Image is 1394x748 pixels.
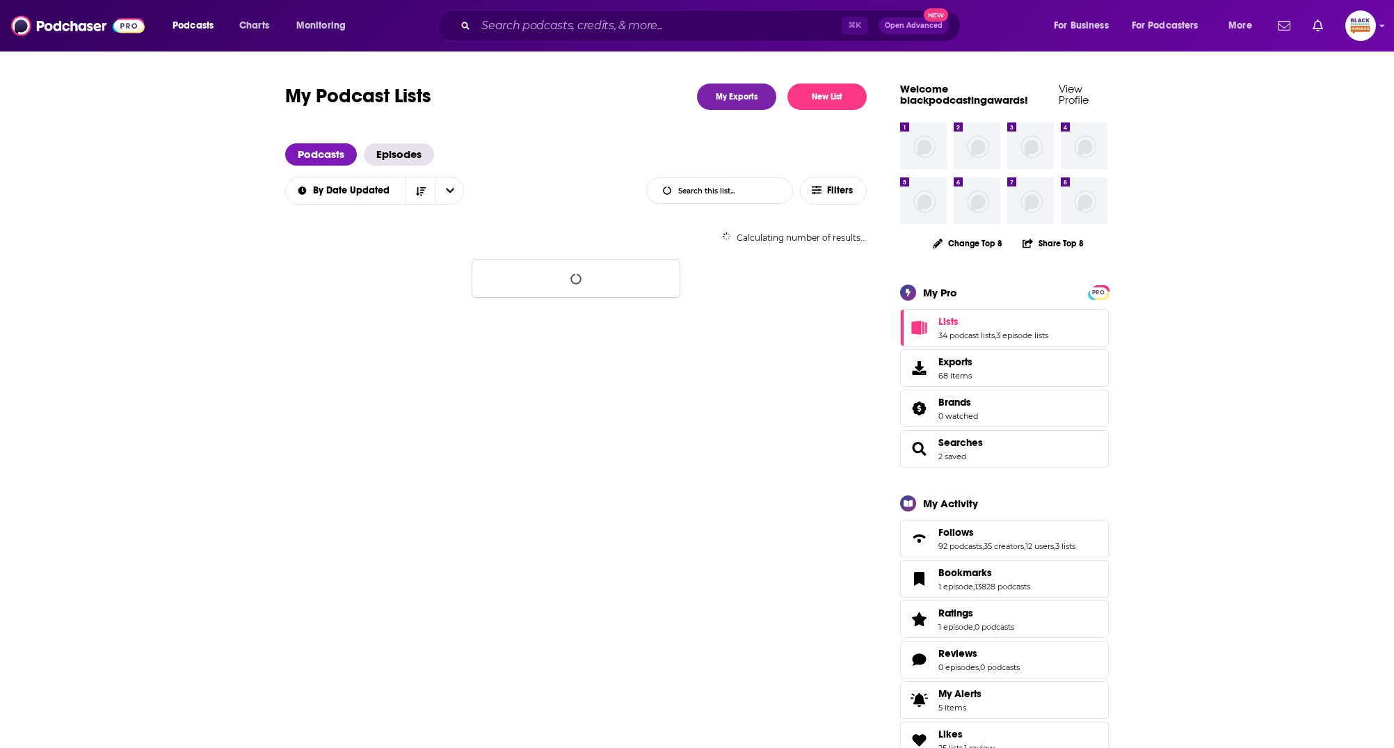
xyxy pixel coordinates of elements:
span: New [924,8,949,22]
a: Bookmarks [938,566,1030,579]
a: 35 creators [984,541,1024,551]
a: 0 watched [938,411,978,421]
span: Monitoring [296,16,346,35]
a: Bookmarks [905,569,933,589]
a: Podchaser - Follow, Share and Rate Podcasts [11,13,145,39]
h2: Choose List sort [285,177,464,205]
a: My Exports [697,83,776,110]
span: Charts [239,16,269,35]
img: missing-image.png [954,177,1000,224]
span: Searches [938,436,983,449]
span: My Alerts [938,687,982,700]
span: Brands [900,390,1109,427]
div: My Pro [923,286,957,299]
a: View Profile [1059,82,1089,106]
a: Ratings [938,607,1014,619]
span: By Date Updated [313,186,394,196]
a: Show notifications dropdown [1272,14,1296,38]
span: Exports [905,358,933,378]
img: missing-image.png [900,122,947,169]
a: Podcasts [285,143,357,166]
a: Searches [905,439,933,459]
a: Follows [938,526,1075,539]
a: 3 lists [1055,541,1075,551]
button: Change Top 8 [924,234,1011,252]
button: open menu [287,15,364,37]
span: Lists [938,315,959,328]
a: 12 users [1025,541,1054,551]
button: open menu [1219,15,1269,37]
span: Filters [827,186,855,196]
div: Calculating number of results... [285,232,867,243]
span: Ratings [900,600,1109,638]
span: Brands [938,396,971,408]
button: open menu [163,15,232,37]
img: missing-image.png [954,122,1000,169]
span: 68 items [938,371,972,381]
button: open menu [1123,15,1219,37]
span: Exports [938,356,972,368]
span: For Podcasters [1132,16,1199,35]
a: 0 podcasts [980,662,1020,672]
a: PRO [1090,286,1107,296]
span: Reviews [938,647,977,660]
a: Charts [230,15,278,37]
a: Reviews [938,647,1020,660]
span: Podcasts [173,16,214,35]
a: 13828 podcasts [975,582,1030,591]
a: 1 episode [938,622,973,632]
button: Share Top 8 [1022,230,1084,257]
span: For Business [1054,16,1109,35]
a: Episodes [364,143,434,166]
span: 5 items [938,703,982,713]
span: , [1024,541,1025,551]
input: Search podcasts, credits, & more... [476,15,842,37]
a: Likes [938,728,995,740]
a: Show notifications dropdown [1307,14,1329,38]
span: , [1054,541,1055,551]
img: User Profile [1345,10,1376,41]
button: Filters [800,177,867,205]
a: Brands [905,399,933,418]
img: missing-image.png [1061,177,1107,224]
span: Likes [938,728,963,740]
span: Ratings [938,607,973,619]
span: , [982,541,984,551]
span: Reviews [900,641,1109,678]
span: , [973,582,975,591]
img: missing-image.png [1007,122,1054,169]
span: Follows [900,520,1109,557]
img: missing-image.png [1061,122,1107,169]
a: My Alerts [900,681,1109,719]
button: open menu [1044,15,1126,37]
a: Reviews [905,650,933,669]
a: Lists [938,315,1048,328]
span: More [1228,16,1252,35]
button: open menu [435,177,464,204]
span: Follows [938,526,974,539]
span: , [995,331,996,340]
span: ⌘ K [842,17,867,35]
a: 92 podcasts [938,541,982,551]
a: Follows [905,529,933,548]
span: Bookmarks [938,566,992,579]
a: 2 saved [938,452,966,461]
img: missing-image.png [1007,177,1054,224]
span: My Alerts [905,690,933,710]
span: Open Advanced [885,22,943,29]
button: Sort Direction [406,177,435,204]
a: 0 episodes [938,662,979,672]
a: 34 podcast lists [938,331,995,340]
a: 0 podcasts [975,622,1014,632]
a: Lists [905,318,933,337]
div: My Activity [923,497,978,510]
span: Searches [900,430,1109,468]
span: , [979,662,980,672]
a: 1 episode [938,582,973,591]
a: Ratings [905,610,933,629]
button: Show profile menu [1345,10,1376,41]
